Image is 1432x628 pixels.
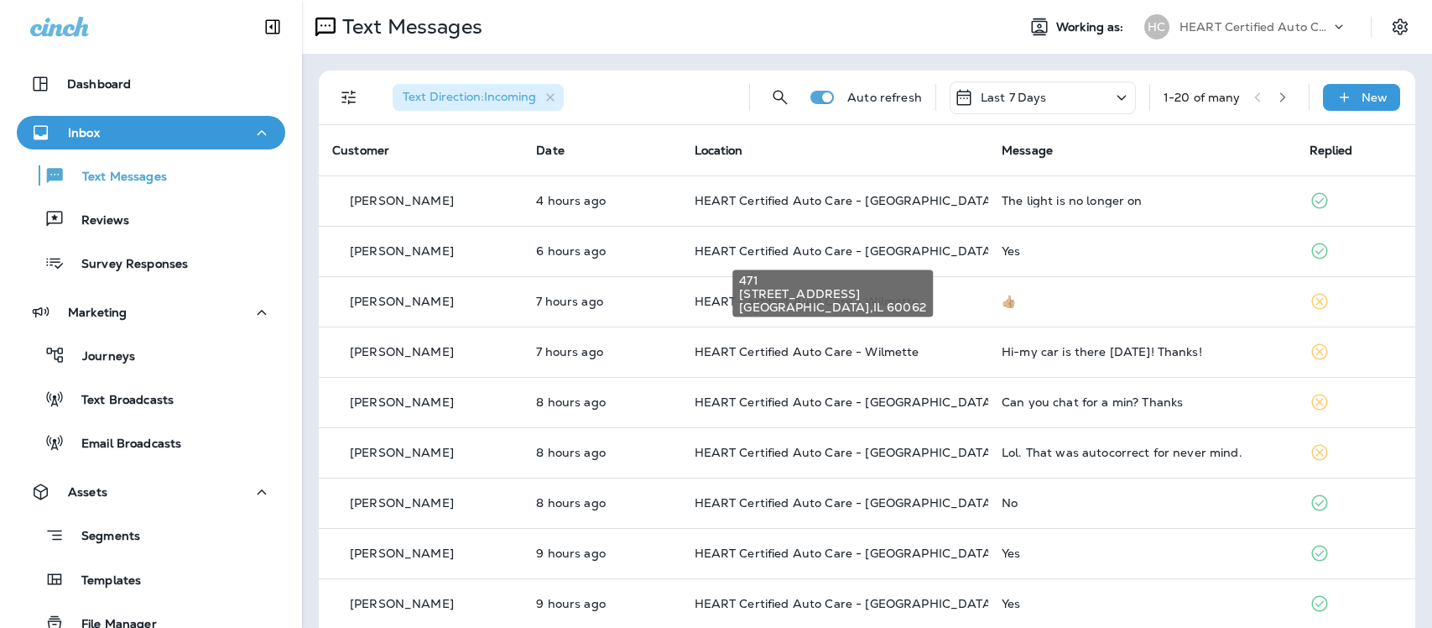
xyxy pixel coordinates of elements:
[67,77,131,91] p: Dashboard
[65,170,167,186] p: Text Messages
[1002,244,1283,258] div: Yes
[536,345,667,358] p: Sep 2, 2025 11:32 AM
[65,393,174,409] p: Text Broadcasts
[68,485,107,499] p: Assets
[68,306,127,319] p: Marketing
[536,446,667,459] p: Sep 2, 2025 11:00 AM
[65,349,135,365] p: Journeys
[17,67,285,101] button: Dashboard
[350,194,454,207] p: [PERSON_NAME]
[393,84,564,111] div: Text Direction:Incoming
[403,89,536,104] span: Text Direction : Incoming
[695,395,996,410] span: HEART Certified Auto Care - [GEOGRAPHIC_DATA]
[1056,20,1127,34] span: Working as:
[17,338,285,373] button: Journeys
[739,287,926,301] span: [STREET_ADDRESS]
[763,81,797,114] button: Search Messages
[68,126,100,139] p: Inbox
[1002,597,1283,610] div: Yes
[17,116,285,149] button: Inbox
[1385,12,1415,42] button: Settings
[65,213,129,229] p: Reviews
[1002,295,1283,308] div: 👍🏼
[1002,143,1053,158] span: Message
[65,573,141,589] p: Templates
[1310,143,1353,158] span: Replied
[739,274,926,287] span: 471
[17,562,285,597] button: Templates
[350,345,454,358] p: [PERSON_NAME]
[17,296,285,329] button: Marketing
[695,294,919,309] span: HEART Certified Auto Care - Wilmette
[536,547,667,560] p: Sep 2, 2025 10:16 AM
[536,496,667,510] p: Sep 2, 2025 10:32 AM
[65,257,188,273] p: Survey Responses
[17,245,285,280] button: Survey Responses
[17,475,285,509] button: Assets
[1002,395,1283,409] div: Can you chat for a min? Thanks
[350,395,454,409] p: [PERSON_NAME]
[536,194,667,207] p: Sep 2, 2025 02:43 PM
[1002,496,1283,510] div: No
[336,14,482,39] p: Text Messages
[847,91,922,104] p: Auto refresh
[536,244,667,258] p: Sep 2, 2025 12:31 PM
[1002,446,1283,459] div: Lol. That was autocorrect for never mind.
[695,193,996,208] span: HEART Certified Auto Care - [GEOGRAPHIC_DATA]
[1002,194,1283,207] div: The light is no longer on
[350,446,454,459] p: [PERSON_NAME]
[695,495,996,510] span: HEART Certified Auto Care - [GEOGRAPHIC_DATA]
[65,529,140,546] p: Segments
[739,301,926,314] span: [GEOGRAPHIC_DATA] , IL 60062
[695,143,743,158] span: Location
[17,381,285,416] button: Text Broadcasts
[695,546,996,561] span: HEART Certified Auto Care - [GEOGRAPHIC_DATA]
[695,596,996,611] span: HEART Certified Auto Care - [GEOGRAPHIC_DATA]
[536,395,667,409] p: Sep 2, 2025 11:03 AM
[332,143,389,158] span: Customer
[695,445,996,460] span: HEART Certified Auto Care - [GEOGRAPHIC_DATA]
[350,244,454,258] p: [PERSON_NAME]
[1164,91,1241,104] div: 1 - 20 of many
[1362,91,1388,104] p: New
[1144,14,1169,39] div: HC
[350,547,454,560] p: [PERSON_NAME]
[332,81,366,114] button: Filters
[17,201,285,237] button: Reviews
[981,91,1047,104] p: Last 7 Days
[65,437,181,453] p: Email Broadcasts
[1002,345,1283,358] div: Hi-my car is there today! Thanks!
[695,243,996,259] span: HEART Certified Auto Care - [GEOGRAPHIC_DATA]
[350,496,454,510] p: [PERSON_NAME]
[350,597,454,610] p: [PERSON_NAME]
[17,425,285,460] button: Email Broadcasts
[1179,20,1330,34] p: HEART Certified Auto Care
[17,517,285,553] button: Segments
[536,295,667,308] p: Sep 2, 2025 11:56 AM
[695,344,919,359] span: HEART Certified Auto Care - Wilmette
[249,10,296,44] button: Collapse Sidebar
[536,143,565,158] span: Date
[1002,547,1283,560] div: Yes
[17,158,285,193] button: Text Messages
[536,597,667,610] p: Sep 2, 2025 10:15 AM
[350,295,454,308] p: [PERSON_NAME]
